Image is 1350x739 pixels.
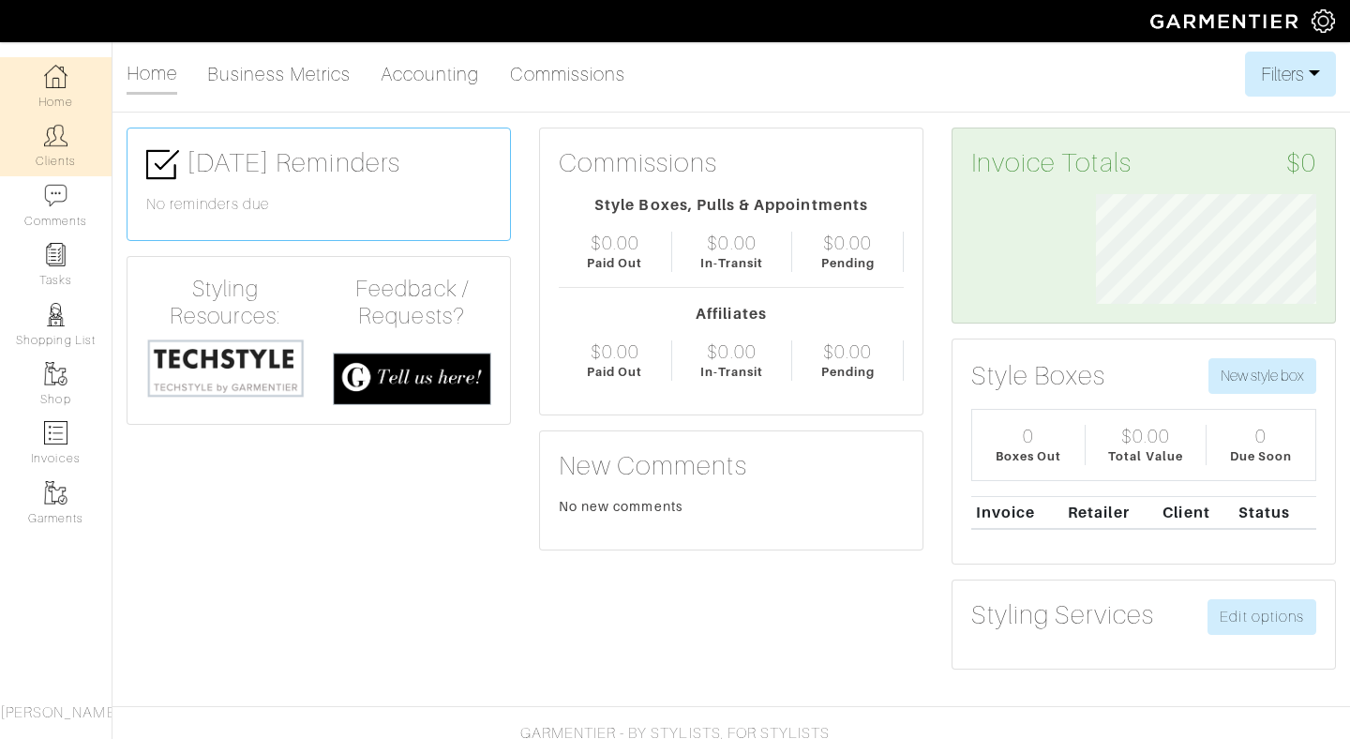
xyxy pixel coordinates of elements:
[559,450,904,482] h3: New Comments
[1286,147,1316,179] span: $0
[146,147,491,181] h3: [DATE] Reminders
[1108,447,1183,465] div: Total Value
[333,276,491,330] h4: Feedback / Requests?
[146,148,179,181] img: check-box-icon-36a4915ff3ba2bd8f6e4f29bc755bb66becd62c870f447fc0dd1365fcfddab58.png
[707,340,756,363] div: $0.00
[559,497,904,516] div: No new comments
[971,360,1106,392] h3: Style Boxes
[381,55,480,93] a: Accounting
[44,481,67,505] img: garments-icon-b7da505a4dc4fd61783c78ac3ca0ef83fa9d6f193b1c9dc38574b1d14d53ca28.png
[821,254,875,272] div: Pending
[44,184,67,207] img: comment-icon-a0a6a9ef722e966f86d9cbdc48e553b5cf19dbc54f86b18d962a5391bc8f6eb6.png
[1312,9,1335,33] img: gear-icon-white-bd11855cb880d31180b6d7d6211b90ccbf57a29d726f0c71d8c61bd08dd39cc2.png
[44,421,67,445] img: orders-icon-0abe47150d42831381b5fb84f609e132dff9fe21cb692f30cb5eec754e2cba89.png
[44,303,67,326] img: stylists-icon-eb353228a002819b7ec25b43dbf5f0378dd9e0616d9560372ff212230b889e62.png
[1255,425,1267,447] div: 0
[823,340,872,363] div: $0.00
[971,147,1316,179] h3: Invoice Totals
[1245,52,1336,97] button: Filters
[971,599,1154,631] h3: Styling Services
[591,232,639,254] div: $0.00
[146,276,305,330] h4: Styling Resources:
[707,232,756,254] div: $0.00
[700,254,764,272] div: In-Transit
[146,196,491,214] h6: No reminders due
[44,65,67,88] img: dashboard-icon-dbcd8f5a0b271acd01030246c82b418ddd0df26cd7fceb0bd07c9910d44c42f6.png
[127,54,177,95] a: Home
[146,338,305,399] img: techstyle-93310999766a10050dc78ceb7f971a75838126fd19372ce40ba20cdf6a89b94b.png
[1023,425,1034,447] div: 0
[559,303,904,325] div: Affiliates
[587,254,642,272] div: Paid Out
[559,147,718,179] h3: Commissions
[1159,496,1235,529] th: Client
[1208,358,1316,394] button: New style box
[207,55,351,93] a: Business Metrics
[971,496,1063,529] th: Invoice
[510,55,626,93] a: Commissions
[587,363,642,381] div: Paid Out
[1234,496,1316,529] th: Status
[559,194,904,217] div: Style Boxes, Pulls & Appointments
[44,362,67,385] img: garments-icon-b7da505a4dc4fd61783c78ac3ca0ef83fa9d6f193b1c9dc38574b1d14d53ca28.png
[821,363,875,381] div: Pending
[333,353,491,406] img: feedback_requests-3821251ac2bd56c73c230f3229a5b25d6eb027adea667894f41107c140538ee0.png
[1063,496,1158,529] th: Retailer
[591,340,639,363] div: $0.00
[700,363,764,381] div: In-Transit
[44,243,67,266] img: reminder-icon-8004d30b9f0a5d33ae49ab947aed9ed385cf756f9e5892f1edd6e32f2345188e.png
[1230,447,1292,465] div: Due Soon
[44,124,67,147] img: clients-icon-6bae9207a08558b7cb47a8932f037763ab4055f8c8b6bfacd5dc20c3e0201464.png
[1121,425,1170,447] div: $0.00
[996,447,1061,465] div: Boxes Out
[1207,599,1316,635] a: Edit options
[823,232,872,254] div: $0.00
[1141,5,1312,38] img: garmentier-logo-header-white-b43fb05a5012e4ada735d5af1a66efaba907eab6374d6393d1fbf88cb4ef424d.png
